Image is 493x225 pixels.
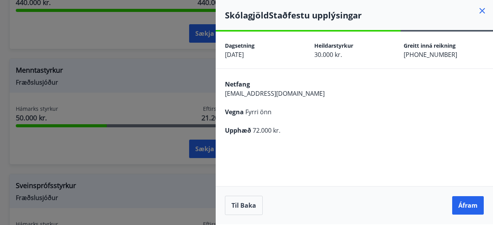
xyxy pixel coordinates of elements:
span: Heildarstyrkur [314,42,353,49]
span: Upphæð [225,126,251,135]
button: Til baka [225,196,263,215]
h4: Skólagjöld Staðfestu upplýsingar [225,9,493,21]
span: Vegna [225,108,244,116]
span: [EMAIL_ADDRESS][DOMAIN_NAME] [225,89,325,98]
span: [DATE] [225,50,244,59]
span: 72.000 kr. [253,126,280,135]
span: [PHONE_NUMBER] [404,50,457,59]
span: Dagsetning [225,42,255,49]
span: Fyrri önn [245,108,272,116]
span: Netfang [225,80,250,88]
span: Greitt inná reikning [404,42,456,49]
span: 30.000 kr. [314,50,342,59]
button: Áfram [452,196,484,215]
